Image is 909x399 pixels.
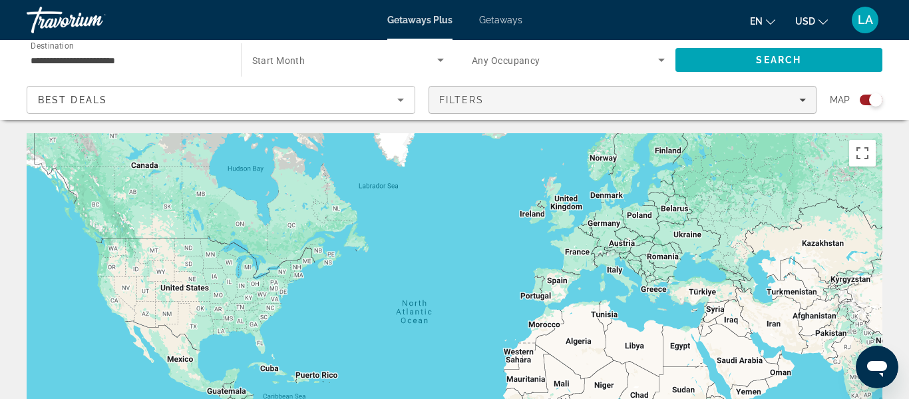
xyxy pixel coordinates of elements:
[849,140,876,167] button: Toggle fullscreen view
[848,6,882,34] button: User Menu
[858,13,873,27] span: LA
[387,15,453,25] a: Getaways Plus
[31,53,224,69] input: Select destination
[252,55,305,66] span: Start Month
[27,3,160,37] a: Travorium
[38,95,107,105] span: Best Deals
[750,11,775,31] button: Change language
[795,16,815,27] span: USD
[675,48,883,72] button: Search
[795,11,828,31] button: Change currency
[856,346,898,388] iframe: Button to launch messaging window
[756,55,801,65] span: Search
[439,95,484,105] span: Filters
[429,86,817,114] button: Filters
[472,55,540,66] span: Any Occupancy
[38,92,404,108] mat-select: Sort by
[830,91,850,109] span: Map
[479,15,522,25] a: Getaways
[31,41,74,50] span: Destination
[750,16,763,27] span: en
